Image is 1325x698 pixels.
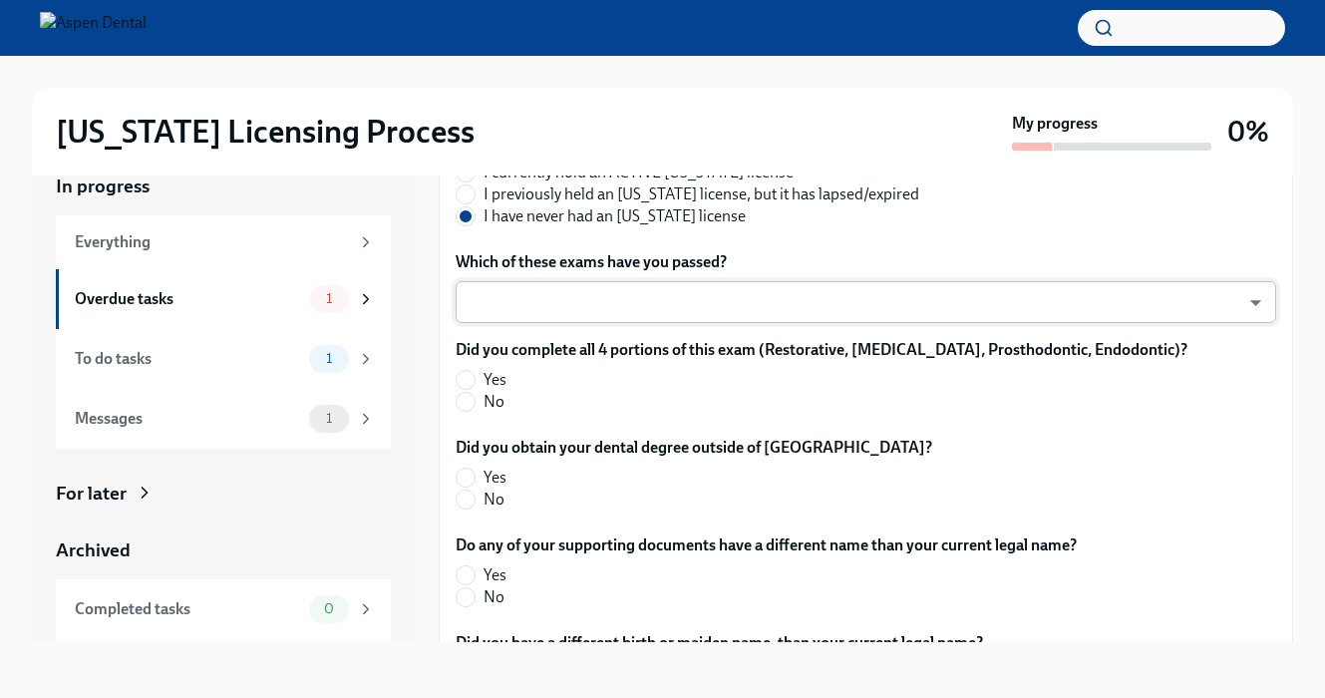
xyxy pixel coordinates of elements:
a: For later [56,481,391,507]
span: 1 [314,351,344,366]
a: Everything [56,215,391,269]
a: Overdue tasks1 [56,269,391,329]
a: Archived [56,537,391,563]
label: Do any of your supporting documents have a different name than your current legal name? [456,534,1077,556]
a: Messages1 [56,389,391,449]
label: Which of these exams have you passed? [456,251,1276,273]
a: In progress [56,174,391,199]
div: To do tasks [75,348,301,370]
div: Messages [75,408,301,430]
span: 0 [312,601,346,616]
span: Yes [484,369,506,391]
a: Completed tasks0 [56,579,391,639]
span: 1 [314,411,344,426]
span: Yes [484,564,506,586]
img: Aspen Dental [40,12,147,44]
label: Did you have a different birth or maiden name, than your current legal name? [456,632,983,654]
div: Everything [75,231,349,253]
span: I have never had an [US_STATE] license [484,205,746,227]
div: Completed tasks [75,598,301,620]
h2: [US_STATE] Licensing Process [56,112,475,152]
span: No [484,586,504,608]
strong: My progress [1012,113,1098,135]
a: To do tasks1 [56,329,391,389]
div: ​ [456,281,1276,323]
div: Overdue tasks [75,288,301,310]
h3: 0% [1227,114,1269,150]
span: No [484,391,504,413]
label: Did you obtain your dental degree outside of [GEOGRAPHIC_DATA]? [456,437,932,459]
div: For later [56,481,127,507]
span: Yes [484,467,506,489]
span: 1 [314,291,344,306]
label: Did you complete all 4 portions of this exam (Restorative, [MEDICAL_DATA], Prosthodontic, Endodon... [456,339,1187,361]
span: I previously held an [US_STATE] license, but it has lapsed/expired [484,183,919,205]
span: No [484,489,504,511]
